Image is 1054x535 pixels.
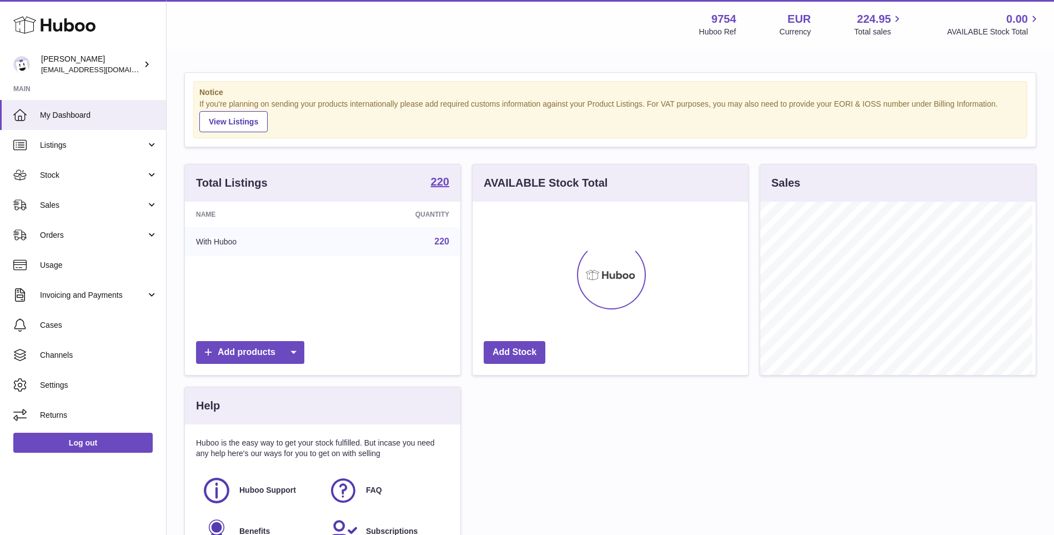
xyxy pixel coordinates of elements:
h3: Help [196,398,220,413]
img: info@fieldsluxury.london [13,56,30,73]
span: Total sales [854,27,904,37]
h3: Sales [771,176,800,191]
span: Settings [40,380,158,391]
p: Huboo is the easy way to get your stock fulfilled. But incase you need any help here's our ways f... [196,438,449,459]
a: 224.95 Total sales [854,12,904,37]
span: [EMAIL_ADDRESS][DOMAIN_NAME] [41,65,163,74]
span: Orders [40,230,146,241]
span: AVAILABLE Stock Total [947,27,1041,37]
a: 220 [434,237,449,246]
span: Stock [40,170,146,181]
span: FAQ [366,485,382,496]
h3: Total Listings [196,176,268,191]
span: Usage [40,260,158,271]
th: Quantity [330,202,460,227]
span: Huboo Support [239,485,296,496]
span: 224.95 [857,12,891,27]
div: If you're planning on sending your products internationally please add required customs informati... [199,99,1021,132]
span: Invoicing and Payments [40,290,146,301]
a: FAQ [328,476,444,506]
strong: 220 [431,176,449,187]
strong: EUR [787,12,811,27]
a: Huboo Support [202,476,317,506]
a: View Listings [199,111,268,132]
div: [PERSON_NAME] [41,54,141,75]
span: Channels [40,350,158,361]
div: Huboo Ref [699,27,736,37]
a: Add Stock [484,341,545,364]
span: Returns [40,410,158,421]
span: Cases [40,320,158,331]
span: 0.00 [1006,12,1028,27]
span: Listings [40,140,146,151]
a: Log out [13,433,153,453]
strong: Notice [199,87,1021,98]
span: Sales [40,200,146,211]
a: 0.00 AVAILABLE Stock Total [947,12,1041,37]
th: Name [185,202,330,227]
a: 220 [431,176,449,189]
span: My Dashboard [40,110,158,121]
a: Add products [196,341,304,364]
div: Currency [780,27,811,37]
h3: AVAILABLE Stock Total [484,176,608,191]
strong: 9754 [711,12,736,27]
td: With Huboo [185,227,330,256]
